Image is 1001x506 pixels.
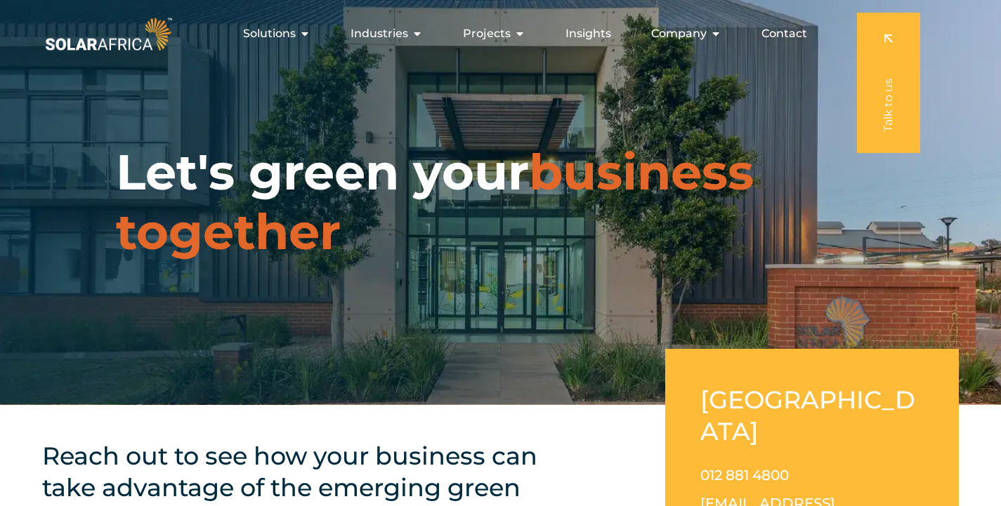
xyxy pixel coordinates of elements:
[761,25,807,42] a: Contact
[116,142,754,262] span: business together
[700,384,924,447] h2: [GEOGRAPHIC_DATA]
[116,142,885,262] h1: Let's green your
[651,25,707,42] span: Company
[175,20,818,48] nav: Menu
[243,25,296,42] span: Solutions
[175,20,818,48] div: Menu Toggle
[351,25,408,42] span: Industries
[565,25,611,42] a: Insights
[463,25,511,42] span: Projects
[700,467,789,484] a: 012 881 4800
